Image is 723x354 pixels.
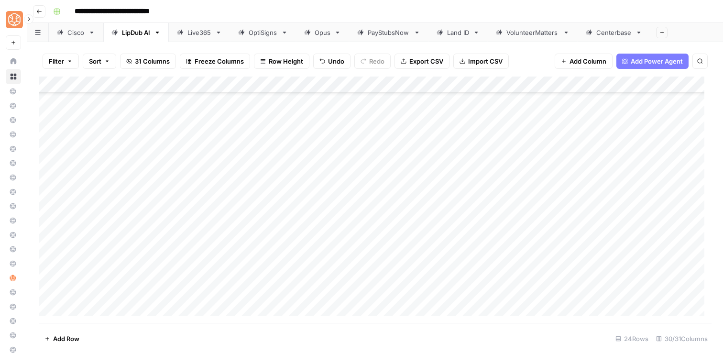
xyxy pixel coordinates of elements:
a: OptiSigns [230,23,296,42]
div: Opus [315,28,330,37]
a: VolunteerMatters [488,23,578,42]
button: Add Column [555,54,613,69]
a: Live365 [169,23,230,42]
span: Export CSV [409,56,443,66]
a: Centerbase [578,23,650,42]
button: Import CSV [453,54,509,69]
a: Home [6,54,21,69]
button: Row Height [254,54,309,69]
button: Freeze Columns [180,54,250,69]
a: PayStubsNow [349,23,428,42]
div: Cisco [67,28,85,37]
button: 31 Columns [120,54,176,69]
button: Redo [354,54,391,69]
span: Add Row [53,334,79,343]
span: Row Height [269,56,303,66]
button: Add Row [39,331,85,346]
div: Centerbase [596,28,632,37]
span: Add Column [570,56,606,66]
div: 24 Rows [612,331,652,346]
button: Filter [43,54,79,69]
span: Freeze Columns [195,56,244,66]
div: 30/31 Columns [652,331,712,346]
a: Land ID [428,23,488,42]
a: Cisco [49,23,103,42]
span: 31 Columns [135,56,170,66]
a: LipDub AI [103,23,169,42]
a: Browse [6,69,21,84]
div: Land ID [447,28,469,37]
button: Workspace: SimpleTiger [6,8,21,32]
span: Import CSV [468,56,503,66]
span: Sort [89,56,101,66]
div: OptiSigns [249,28,277,37]
img: hlg0wqi1id4i6sbxkcpd2tyblcaw [10,275,16,281]
span: Add Power Agent [631,56,683,66]
button: Sort [83,54,116,69]
div: Live365 [187,28,211,37]
button: Export CSV [394,54,449,69]
img: SimpleTiger Logo [6,11,23,28]
div: LipDub AI [122,28,150,37]
span: Redo [369,56,384,66]
span: Filter [49,56,64,66]
span: Undo [328,56,344,66]
button: Add Power Agent [616,54,689,69]
button: Undo [313,54,351,69]
div: VolunteerMatters [506,28,559,37]
a: Opus [296,23,349,42]
div: PayStubsNow [368,28,410,37]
